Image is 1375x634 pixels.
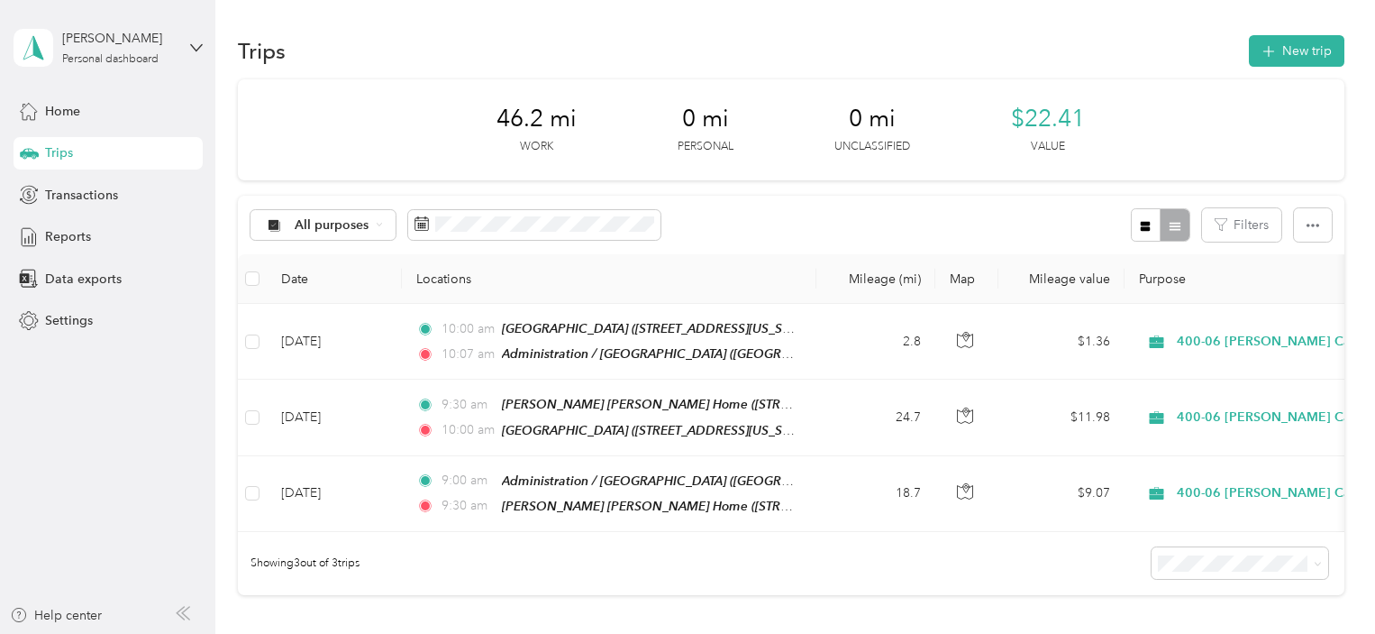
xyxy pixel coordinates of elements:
[502,473,933,489] span: Administration / [GEOGRAPHIC_DATA] ([GEOGRAPHIC_DATA], [US_STATE])
[442,496,493,516] span: 9:30 am
[1202,208,1281,242] button: Filters
[502,423,815,438] span: [GEOGRAPHIC_DATA] ([STREET_ADDRESS][US_STATE])
[502,499,1061,514] span: [PERSON_NAME] [PERSON_NAME] Home ([STREET_ADDRESS][US_STATE][US_STATE][US_STATE])
[267,380,402,455] td: [DATE]
[816,380,935,455] td: 24.7
[267,254,402,304] th: Date
[678,139,733,155] p: Personal
[935,254,998,304] th: Map
[295,219,369,232] span: All purposes
[238,556,360,572] span: Showing 3 out of 3 trips
[1274,533,1375,634] iframe: Everlance-gr Chat Button Frame
[442,471,493,491] span: 9:00 am
[62,54,159,65] div: Personal dashboard
[998,380,1125,455] td: $11.98
[998,304,1125,380] td: $1.36
[998,456,1125,532] td: $9.07
[10,606,102,625] button: Help center
[45,311,93,330] span: Settings
[816,304,935,380] td: 2.8
[849,105,896,133] span: 0 mi
[502,397,1061,412] span: [PERSON_NAME] [PERSON_NAME] Home ([STREET_ADDRESS][US_STATE][US_STATE][US_STATE])
[816,254,935,304] th: Mileage (mi)
[267,456,402,532] td: [DATE]
[45,102,80,121] span: Home
[442,395,493,415] span: 9:30 am
[1011,105,1085,133] span: $22.41
[62,29,175,48] div: [PERSON_NAME]
[834,139,910,155] p: Unclassified
[1031,139,1065,155] p: Value
[442,420,493,440] span: 10:00 am
[682,105,729,133] span: 0 mi
[520,139,553,155] p: Work
[502,321,815,336] span: [GEOGRAPHIC_DATA] ([STREET_ADDRESS][US_STATE])
[238,41,286,60] h1: Trips
[502,346,933,362] span: Administration / [GEOGRAPHIC_DATA] ([GEOGRAPHIC_DATA], [US_STATE])
[998,254,1125,304] th: Mileage value
[816,456,935,532] td: 18.7
[45,227,91,246] span: Reports
[45,186,118,205] span: Transactions
[442,345,493,364] span: 10:07 am
[1249,35,1344,67] button: New trip
[442,319,493,339] span: 10:00 am
[267,304,402,380] td: [DATE]
[45,270,122,289] span: Data exports
[496,105,577,133] span: 46.2 mi
[45,143,73,162] span: Trips
[402,254,816,304] th: Locations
